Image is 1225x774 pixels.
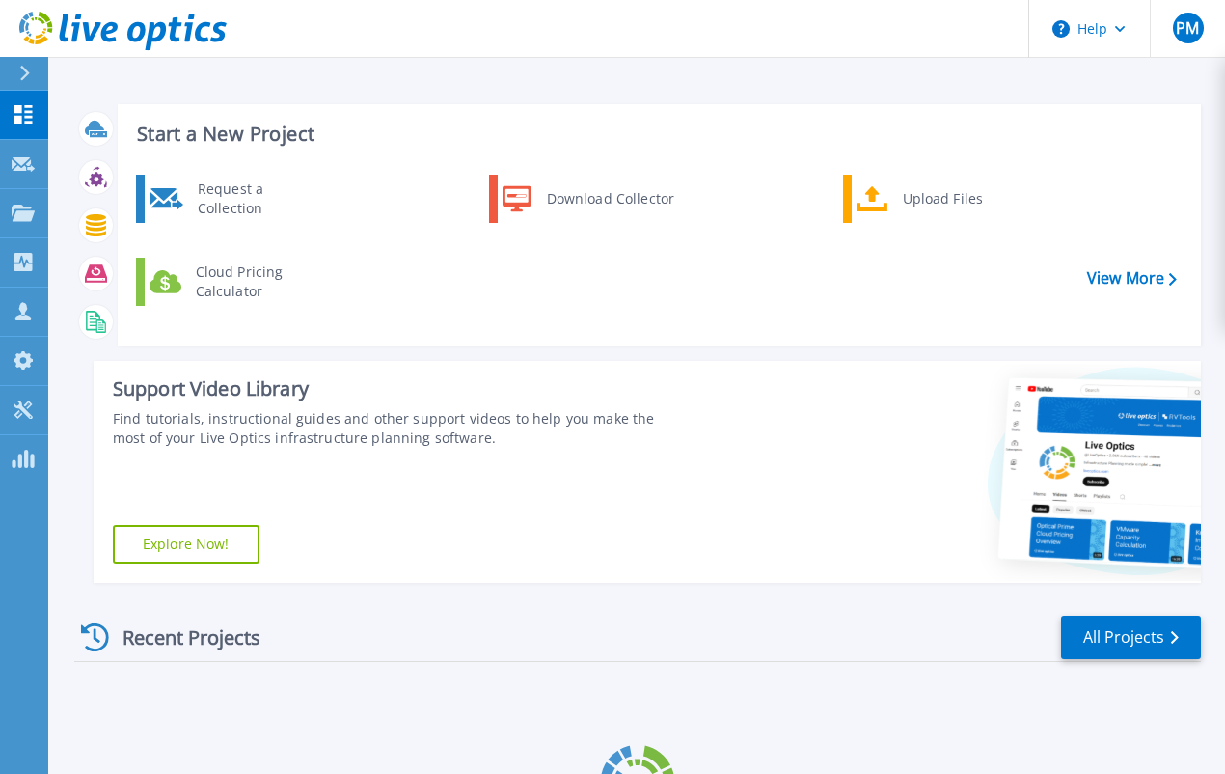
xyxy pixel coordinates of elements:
a: View More [1087,269,1177,288]
a: Request a Collection [136,175,334,223]
a: Explore Now! [113,525,259,564]
div: Download Collector [537,180,683,218]
a: Upload Files [843,175,1041,223]
div: Cloud Pricing Calculator [186,263,329,301]
span: PM [1176,20,1199,36]
a: Cloud Pricing Calculator [136,258,334,306]
a: Download Collector [489,175,687,223]
a: All Projects [1061,616,1201,659]
div: Upload Files [893,180,1036,218]
div: Find tutorials, instructional guides and other support videos to help you make the most of your L... [113,409,689,448]
div: Request a Collection [188,180,329,218]
div: Recent Projects [74,614,286,661]
div: Support Video Library [113,376,689,401]
h3: Start a New Project [137,124,1176,145]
